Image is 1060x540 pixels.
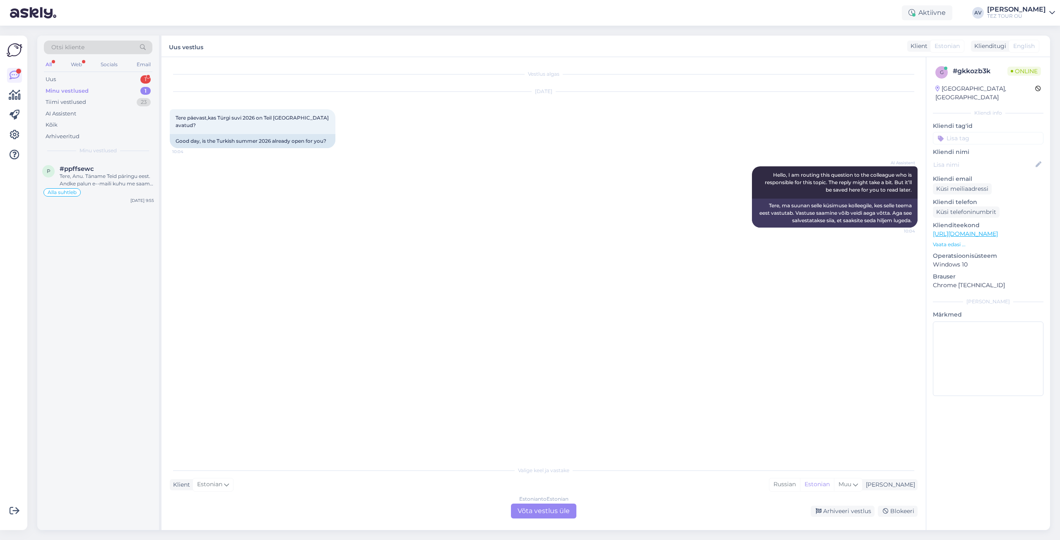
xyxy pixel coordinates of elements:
p: Brauser [933,272,1043,281]
div: Socials [99,59,119,70]
input: Lisa tag [933,132,1043,144]
div: Küsi meiliaadressi [933,183,992,194]
div: Arhiveeritud [46,132,79,141]
div: Good day, is the Turkish summer 2026 already open for you? [170,134,335,148]
div: 23 [137,98,151,106]
span: Otsi kliente [51,43,84,52]
div: Vestlus algas [170,70,918,78]
p: Kliendi telefon [933,198,1043,206]
p: Kliendi email [933,175,1043,183]
div: Web [69,59,84,70]
div: Küsi telefoninumbrit [933,206,1000,218]
a: [PERSON_NAME]TEZ TOUR OÜ [987,6,1055,19]
div: Arhiveeri vestlus [811,506,874,517]
div: AV [972,7,984,19]
div: Email [135,59,152,70]
div: Tere, Anu. Täname Teid päringu eest. Andke palun e--maili kuhu me saame edastada pakkumised. [60,173,154,187]
div: 1 [140,87,151,95]
div: Kõik [46,121,58,129]
div: Klienditugi [971,42,1006,50]
span: g [940,69,944,75]
span: 10:04 [172,149,203,155]
div: Blokeeri [878,506,918,517]
div: Tere, ma suunan selle küsimuse kolleegile, kes selle teema eest vastutab. Vastuse saamine võib ve... [752,199,918,228]
span: Estonian [197,480,222,489]
span: p [47,168,51,174]
div: [PERSON_NAME] [862,480,915,489]
p: Operatsioonisüsteem [933,252,1043,260]
span: Estonian [935,42,960,50]
span: Hello, I am routing this question to the colleague who is responsible for this topic. The reply m... [765,172,913,193]
div: 1 [140,75,151,84]
div: TEZ TOUR OÜ [987,13,1046,19]
p: Kliendi tag'id [933,122,1043,130]
div: Klient [170,480,190,489]
div: All [44,59,53,70]
p: Klienditeekond [933,221,1043,230]
a: [URL][DOMAIN_NAME] [933,230,998,238]
div: AI Assistent [46,110,76,118]
div: # gkkozb3k [953,66,1007,76]
p: Chrome [TECHNICAL_ID] [933,281,1043,290]
span: AI Assistent [884,160,915,166]
div: [DATE] [170,88,918,95]
div: Kliendi info [933,109,1043,117]
div: [PERSON_NAME] [987,6,1046,13]
span: Online [1007,67,1041,76]
div: Uus [46,75,56,84]
p: Windows 10 [933,260,1043,269]
span: Tere päevast,kas Türgi suvi 2026 on Teil [GEOGRAPHIC_DATA] avatud? [176,115,330,128]
div: Aktiivne [902,5,952,20]
span: 10:04 [884,228,915,234]
p: Kliendi nimi [933,148,1043,156]
div: Klient [907,42,927,50]
div: Estonian to Estonian [519,495,569,503]
span: English [1013,42,1035,50]
span: Muu [838,480,851,488]
span: Alla suhtleb [48,190,77,195]
span: Minu vestlused [79,147,117,154]
input: Lisa nimi [933,160,1034,169]
label: Uus vestlus [169,41,203,52]
img: Askly Logo [7,42,22,58]
p: Vaata edasi ... [933,241,1043,248]
div: Minu vestlused [46,87,89,95]
div: Valige keel ja vastake [170,467,918,474]
div: Estonian [800,478,834,491]
div: Võta vestlus üle [511,504,576,518]
div: Russian [769,478,800,491]
div: [DATE] 9:55 [130,197,154,204]
div: Tiimi vestlused [46,98,86,106]
p: Märkmed [933,310,1043,319]
span: #ppffsewc [60,165,94,173]
div: [GEOGRAPHIC_DATA], [GEOGRAPHIC_DATA] [935,84,1035,102]
div: [PERSON_NAME] [933,298,1043,305]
